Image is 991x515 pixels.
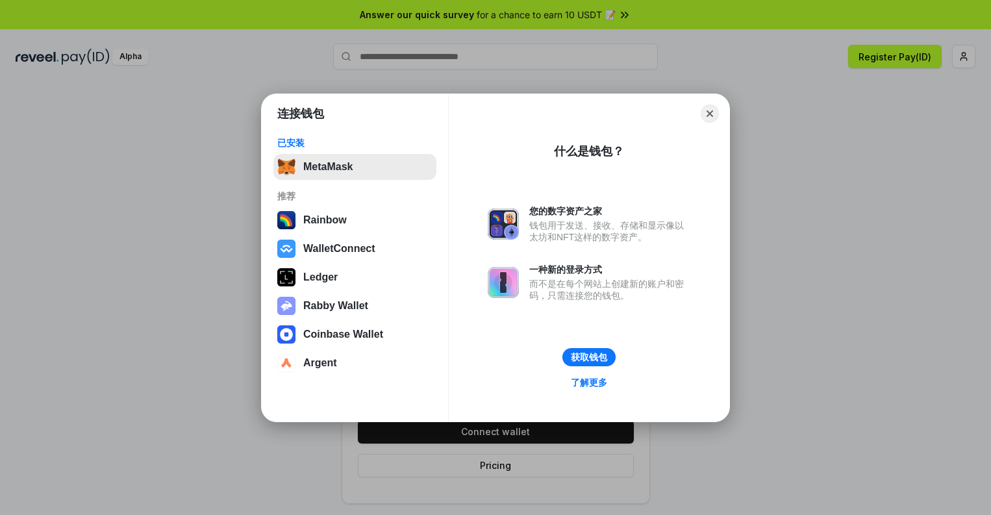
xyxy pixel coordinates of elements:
button: Rabby Wallet [273,293,436,319]
img: svg+xml,%3Csvg%20width%3D%22120%22%20height%3D%22120%22%20viewBox%3D%220%200%20120%20120%22%20fil... [277,211,295,229]
div: 了解更多 [571,377,607,388]
div: 推荐 [277,190,433,202]
div: Ledger [303,271,338,283]
div: 什么是钱包？ [554,144,624,159]
img: svg+xml,%3Csvg%20width%3D%2228%22%20height%3D%2228%22%20viewBox%3D%220%200%2028%2028%22%20fill%3D... [277,325,295,344]
div: 而不是在每个网站上创建新的账户和密码，只需连接您的钱包。 [529,278,690,301]
a: 了解更多 [563,374,615,391]
button: Argent [273,350,436,376]
img: svg+xml,%3Csvg%20fill%3D%22none%22%20height%3D%2233%22%20viewBox%3D%220%200%2035%2033%22%20width%... [277,158,295,176]
img: svg+xml,%3Csvg%20width%3D%2228%22%20height%3D%2228%22%20viewBox%3D%220%200%2028%2028%22%20fill%3D... [277,354,295,372]
button: Close [701,105,719,123]
img: svg+xml,%3Csvg%20width%3D%2228%22%20height%3D%2228%22%20viewBox%3D%220%200%2028%2028%22%20fill%3D... [277,240,295,258]
div: MetaMask [303,161,353,173]
img: svg+xml,%3Csvg%20xmlns%3D%22http%3A%2F%2Fwww.w3.org%2F2000%2Fsvg%22%20fill%3D%22none%22%20viewBox... [277,297,295,315]
button: WalletConnect [273,236,436,262]
button: 获取钱包 [562,348,616,366]
button: Ledger [273,264,436,290]
img: svg+xml,%3Csvg%20xmlns%3D%22http%3A%2F%2Fwww.w3.org%2F2000%2Fsvg%22%20width%3D%2228%22%20height%3... [277,268,295,286]
div: WalletConnect [303,243,375,255]
h1: 连接钱包 [277,106,324,121]
div: 已安装 [277,137,433,149]
div: Rabby Wallet [303,300,368,312]
button: Rainbow [273,207,436,233]
div: Coinbase Wallet [303,329,383,340]
div: 钱包用于发送、接收、存储和显示像以太坊和NFT这样的数字资产。 [529,220,690,243]
img: svg+xml,%3Csvg%20xmlns%3D%22http%3A%2F%2Fwww.w3.org%2F2000%2Fsvg%22%20fill%3D%22none%22%20viewBox... [488,267,519,298]
div: 获取钱包 [571,351,607,363]
img: svg+xml,%3Csvg%20xmlns%3D%22http%3A%2F%2Fwww.w3.org%2F2000%2Fsvg%22%20fill%3D%22none%22%20viewBox... [488,208,519,240]
button: MetaMask [273,154,436,180]
div: 您的数字资产之家 [529,205,690,217]
div: Rainbow [303,214,347,226]
div: 一种新的登录方式 [529,264,690,275]
div: Argent [303,357,337,369]
button: Coinbase Wallet [273,321,436,347]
